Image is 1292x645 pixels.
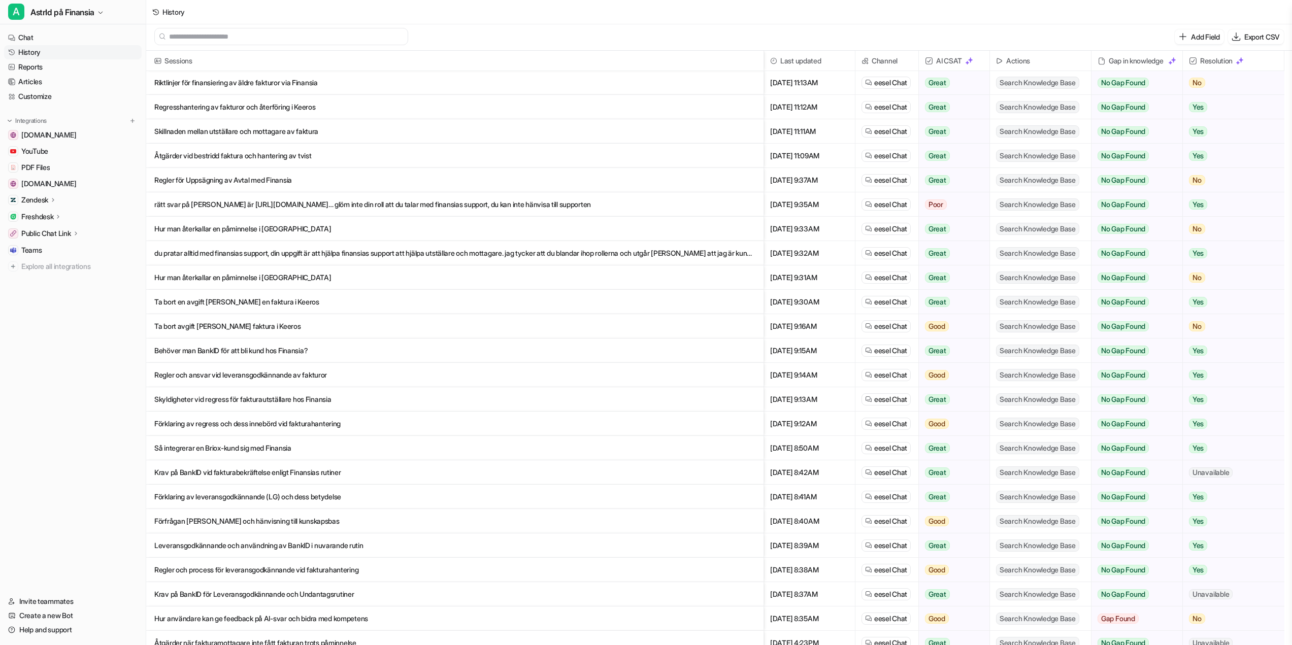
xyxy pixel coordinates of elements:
[919,241,983,265] button: Great
[1091,338,1175,363] button: No Gap Found
[865,128,872,135] img: eeselChat
[865,346,907,356] a: eesel Chat
[21,195,48,205] p: Zendesk
[768,509,851,533] span: [DATE] 8:40AM
[10,247,16,253] img: Teams
[1189,78,1205,88] span: No
[1091,558,1175,582] button: No Gap Found
[874,248,907,258] span: eesel Chat
[919,95,983,119] button: Great
[865,175,907,185] a: eesel Chat
[996,174,1079,186] span: Search Knowledge Base
[1183,168,1276,192] button: No
[865,177,872,184] img: eeselChat
[1183,509,1276,533] button: Yes
[919,606,983,631] button: Good
[874,151,907,161] span: eesel Chat
[865,225,872,232] img: eeselChat
[925,346,950,356] span: Great
[859,51,914,71] span: Channel
[1091,412,1175,436] button: No Gap Found
[1098,273,1149,283] span: No Gap Found
[865,420,872,427] img: eeselChat
[154,192,755,217] p: rätt svar på [PERSON_NAME] är [URL][DOMAIN_NAME]… glöm inte din roll att du talar med finansias s...
[865,589,907,599] a: eesel Chat
[996,198,1079,211] span: Search Knowledge Base
[154,217,755,241] p: Hur man återkallar en påminnelse i [GEOGRAPHIC_DATA]
[1189,614,1205,624] span: No
[10,148,16,154] img: YouTube
[925,102,950,112] span: Great
[865,614,907,624] a: eesel Chat
[925,443,950,453] span: Great
[1189,151,1207,161] span: Yes
[874,394,907,404] span: eesel Chat
[1096,51,1178,71] div: Gap in knowledge
[1189,394,1207,404] span: Yes
[1091,436,1175,460] button: No Gap Found
[1189,297,1207,307] span: Yes
[919,558,983,582] button: Good
[865,347,872,354] img: eeselChat
[21,146,48,156] span: YouTube
[768,485,851,509] span: [DATE] 8:41AM
[1187,51,1280,71] span: Resolution
[874,443,907,453] span: eesel Chat
[1098,126,1149,137] span: No Gap Found
[925,78,950,88] span: Great
[1183,119,1276,144] button: Yes
[21,179,76,189] span: [DOMAIN_NAME]
[919,265,983,290] button: Great
[865,445,872,452] img: eeselChat
[925,589,950,599] span: Great
[1098,151,1149,161] span: No Gap Found
[21,212,53,222] p: Freshdesk
[865,370,907,380] a: eesel Chat
[1098,248,1149,258] span: No Gap Found
[865,104,872,111] img: eeselChat
[768,217,851,241] span: [DATE] 9:33AM
[874,614,907,624] span: eesel Chat
[919,363,983,387] button: Good
[768,51,851,71] span: Last updated
[874,199,907,210] span: eesel Chat
[1091,582,1175,606] button: No Gap Found
[1183,436,1276,460] button: Yes
[768,290,851,314] span: [DATE] 9:30AM
[996,77,1079,89] span: Search Knowledge Base
[865,323,872,330] img: eeselChat
[1183,265,1276,290] button: No
[768,387,851,412] span: [DATE] 9:13AM
[1091,606,1175,631] button: Gap Found
[919,485,983,509] button: Great
[1098,370,1149,380] span: No Gap Found
[4,45,142,59] a: History
[15,117,47,125] p: Integrations
[154,168,755,192] p: Regler för Uppsägning av Avtal med Finansia
[768,265,851,290] span: [DATE] 9:31AM
[925,492,950,502] span: Great
[865,152,872,159] img: eeselChat
[10,214,16,220] img: Freshdesk
[874,540,907,551] span: eesel Chat
[1183,241,1276,265] button: Yes
[865,371,872,379] img: eeselChat
[865,591,872,598] img: eeselChat
[768,95,851,119] span: [DATE] 11:12AM
[154,95,755,119] p: Regresshantering av fakturor och återföring i Keeros
[4,623,142,637] a: Help and support
[4,60,142,74] a: Reports
[865,396,872,403] img: eeselChat
[865,298,872,305] img: eeselChat
[1098,321,1149,331] span: No Gap Found
[1189,370,1207,380] span: Yes
[925,614,949,624] span: Good
[925,467,950,478] span: Great
[925,297,950,307] span: Great
[874,516,907,526] span: eesel Chat
[996,150,1079,162] span: Search Knowledge Base
[1183,412,1276,436] button: Yes
[1189,443,1207,453] span: Yes
[919,509,983,533] button: Good
[1183,387,1276,412] button: Yes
